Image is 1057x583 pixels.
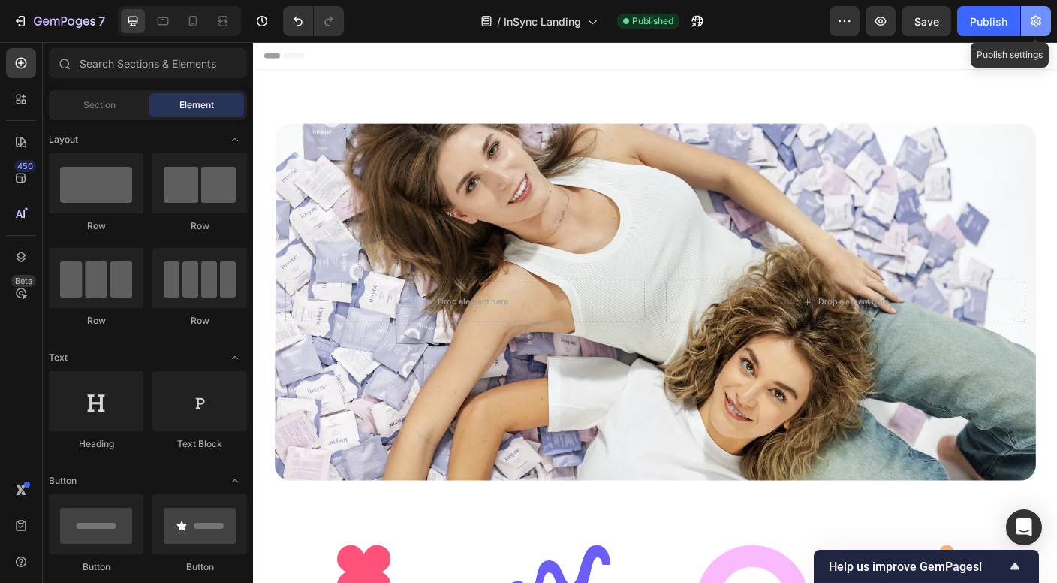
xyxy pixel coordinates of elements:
[49,133,78,147] span: Layout
[829,557,1024,575] button: Show survey - Help us improve GemPages!
[152,219,247,233] div: Row
[14,160,36,172] div: 450
[633,285,712,297] div: Drop element here
[24,91,877,491] div: Background Image
[179,98,214,112] span: Element
[49,351,68,364] span: Text
[49,48,247,78] input: Search Sections & Elements
[49,219,143,233] div: Row
[902,6,951,36] button: Save
[49,437,143,451] div: Heading
[49,560,143,574] div: Button
[49,474,77,488] span: Button
[829,560,1006,574] span: Help us improve GemPages!
[223,128,247,152] span: Toggle open
[206,285,286,297] div: Drop element here
[11,275,36,287] div: Beta
[970,14,1007,29] div: Publish
[152,437,247,451] div: Text Block
[283,6,344,36] div: Undo/Redo
[83,98,116,112] span: Section
[6,6,112,36] button: 7
[223,346,247,370] span: Toggle open
[98,12,105,30] p: 7
[504,14,581,29] span: InSync Landing
[914,15,939,28] span: Save
[152,560,247,574] div: Button
[49,314,143,328] div: Row
[632,14,673,28] span: Published
[223,469,247,493] span: Toggle open
[1006,509,1042,545] div: Open Intercom Messenger
[152,314,247,328] div: Row
[497,14,501,29] span: /
[253,42,1057,583] iframe: Design area
[957,6,1020,36] button: Publish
